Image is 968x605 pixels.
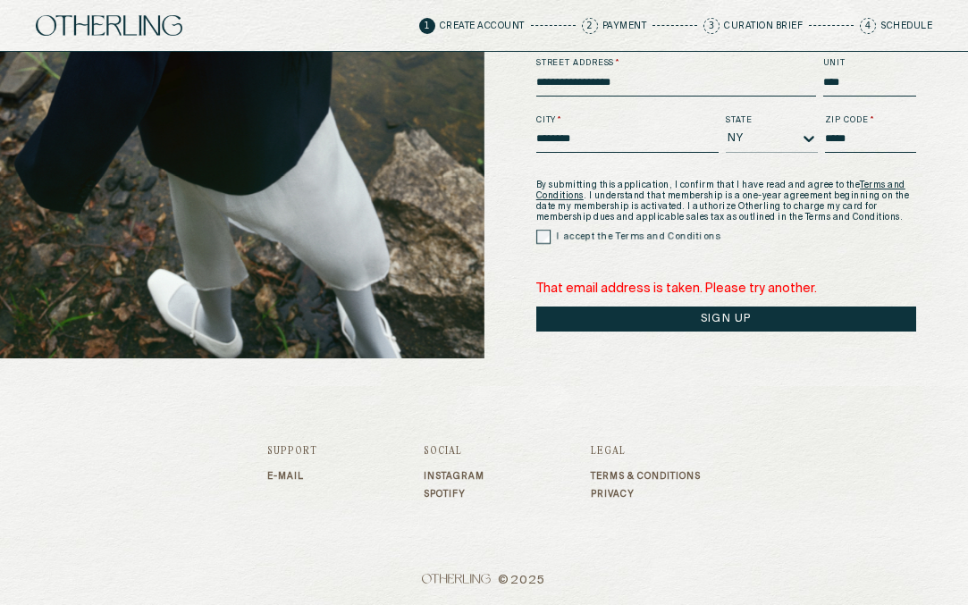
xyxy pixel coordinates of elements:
[536,57,816,70] label: Street Address
[825,114,916,127] label: Zip Code
[860,18,876,34] span: 4
[536,280,916,298] span: That email address is taken. Please try another.
[557,231,720,244] label: I accept the Terms and Conditions
[424,446,484,457] h3: Social
[728,132,743,145] div: NY
[267,574,701,588] span: © 2025
[536,181,905,200] a: Terms and Conditions
[440,21,525,30] p: Create Account
[591,446,701,457] h3: Legal
[267,471,317,482] a: E-mail
[602,21,647,30] p: Payment
[536,180,916,223] p: By submitting this application, I confirm that I have read and agree to the . I understand that m...
[419,18,435,34] span: 1
[591,471,701,482] a: Terms & Conditions
[582,18,598,34] span: 2
[591,489,701,500] a: Privacy
[424,471,484,482] a: Instagram
[703,18,720,34] span: 3
[36,15,182,35] img: logo
[536,114,720,127] label: City
[880,21,932,30] p: Schedule
[424,489,484,500] a: Spotify
[536,307,916,332] button: Sign Up
[267,446,317,457] h3: Support
[724,21,803,30] p: Curation Brief
[726,114,817,127] label: State
[823,57,916,70] label: Unit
